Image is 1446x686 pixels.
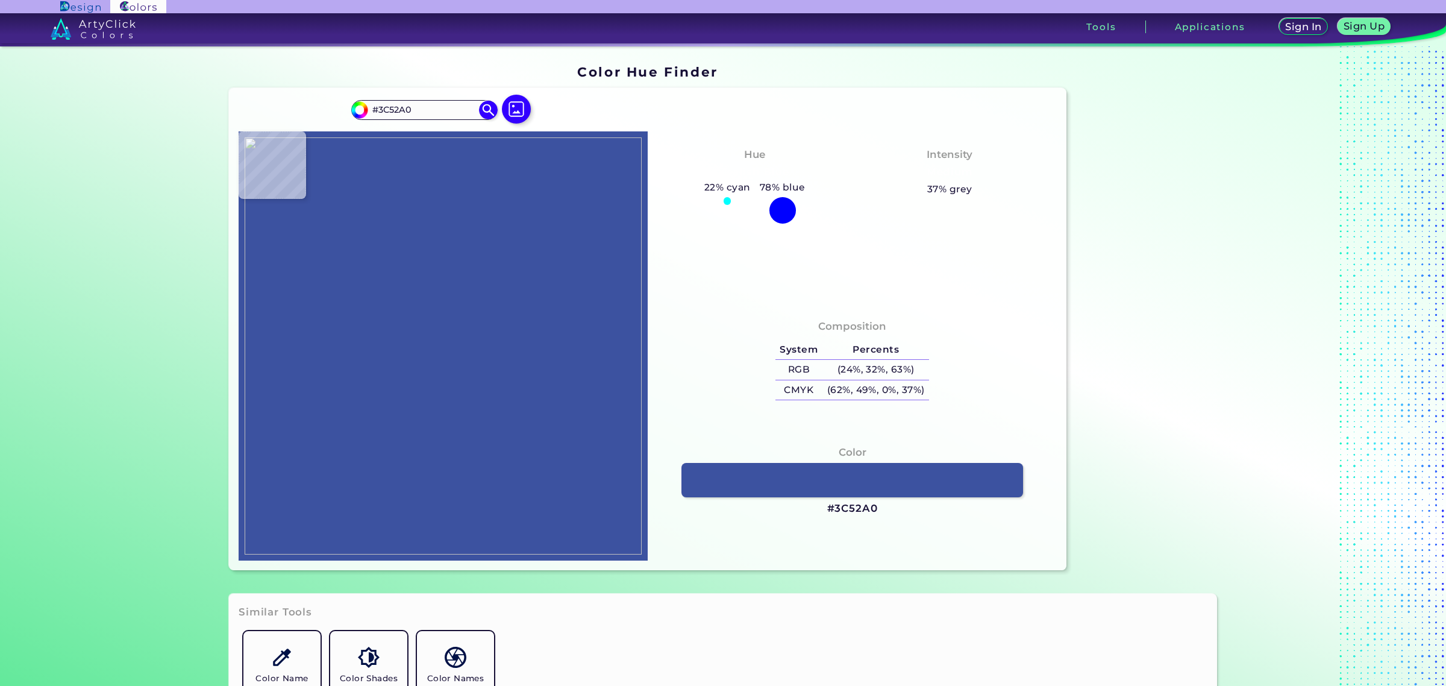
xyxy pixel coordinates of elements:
h3: Medium [921,165,978,180]
h5: 78% blue [755,180,810,195]
h3: Tools [1086,22,1116,31]
a: Sign In [1282,19,1326,34]
h5: RGB [775,360,822,380]
img: logo_artyclick_colors_white.svg [51,18,136,40]
h5: (62%, 49%, 0%, 37%) [822,380,929,400]
a: Sign Up [1341,19,1388,34]
h4: Composition [818,318,886,335]
h5: CMYK [775,380,822,400]
h5: Sign Up [1345,22,1383,31]
h3: #3C52A0 [827,502,878,516]
img: icon picture [502,95,531,124]
h5: (24%, 32%, 63%) [822,360,929,380]
img: icon_color_name_finder.svg [271,647,292,668]
h3: Applications [1175,22,1245,31]
h5: Sign In [1287,22,1319,31]
h4: Color [839,444,866,461]
img: icon_color_names_dictionary.svg [445,647,466,668]
img: 92504f1f-14c3-4d72-9263-6ea991b611ba [245,137,642,555]
input: type color.. [368,102,480,118]
h5: Percents [822,340,929,360]
h5: 37% grey [927,181,972,197]
h3: Similar Tools [239,605,312,620]
img: icon search [479,101,497,119]
h5: 22% cyan [700,180,755,195]
h4: Intensity [927,146,972,163]
h1: Color Hue Finder [577,63,718,81]
img: icon_color_shades.svg [358,647,379,668]
h5: System [775,340,822,360]
h4: Hue [744,146,765,163]
h3: Tealish Blue [715,165,794,180]
img: ArtyClick Design logo [60,1,101,13]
